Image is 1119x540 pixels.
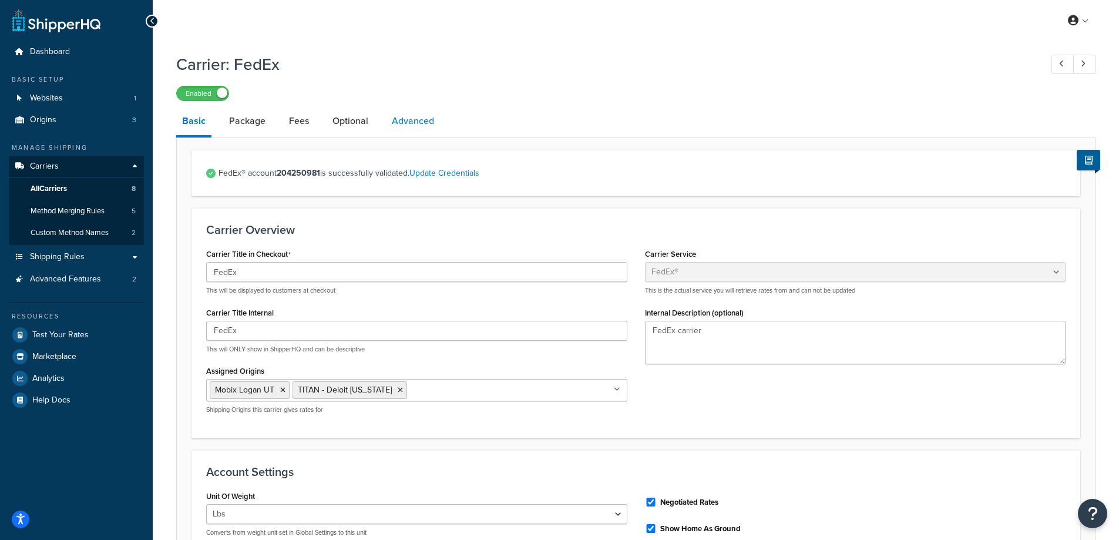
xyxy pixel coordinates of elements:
a: Optional [327,107,374,135]
li: Websites [9,88,144,109]
a: Marketplace [9,346,144,367]
a: Advanced Features2 [9,269,144,290]
span: Test Your Rates [32,330,89,340]
div: Manage Shipping [9,143,144,153]
h3: Carrier Overview [206,223,1066,236]
span: Method Merging Rules [31,206,105,216]
label: Show Home As Ground [660,524,741,534]
textarea: FedEx carrier [645,321,1066,364]
a: Origins3 [9,109,144,131]
p: This will ONLY show in ShipperHQ and can be descriptive [206,345,627,354]
a: Test Your Rates [9,324,144,346]
a: Carriers [9,156,144,177]
span: Analytics [32,374,65,384]
span: FedEx® account is successfully validated. [219,165,1066,182]
a: Websites1 [9,88,144,109]
a: AllCarriers8 [9,178,144,200]
span: 2 [132,228,136,238]
a: Custom Method Names2 [9,222,144,244]
label: Negotiated Rates [660,497,718,508]
label: Internal Description (optional) [645,308,744,317]
a: Next Record [1073,55,1096,74]
span: 3 [132,115,136,125]
strong: 204250981 [277,167,320,179]
a: Basic [176,107,211,137]
a: Dashboard [9,41,144,63]
button: Open Resource Center [1078,499,1107,528]
div: Resources [9,311,144,321]
label: Assigned Origins [206,367,264,375]
label: Enabled [177,86,228,100]
label: Carrier Title in Checkout [206,250,291,259]
a: Fees [283,107,315,135]
a: Advanced [386,107,440,135]
li: Advanced Features [9,269,144,290]
a: Previous Record [1051,55,1074,74]
label: Carrier Title Internal [206,308,274,317]
h3: Account Settings [206,465,1066,478]
span: 1 [134,93,136,103]
span: Carriers [30,162,59,172]
span: Advanced Features [30,274,101,284]
p: This is the actual service you will retrieve rates from and can not be updated [645,286,1066,295]
span: 2 [132,274,136,284]
p: This will be displayed to customers at checkout [206,286,627,295]
p: Converts from weight unit set in Global Settings to this unit [206,528,627,537]
a: Shipping Rules [9,246,144,268]
li: Carriers [9,156,144,245]
a: Analytics [9,368,144,389]
span: TITAN - Deloit [US_STATE] [298,384,392,396]
label: Unit Of Weight [206,492,255,501]
div: Basic Setup [9,75,144,85]
button: Show Help Docs [1077,150,1100,170]
span: Shipping Rules [30,252,85,262]
span: Marketplace [32,352,76,362]
span: Websites [30,93,63,103]
label: Carrier Service [645,250,696,259]
a: Package [223,107,271,135]
span: Mobix Logan UT [215,384,274,396]
span: 5 [132,206,136,216]
span: Help Docs [32,395,70,405]
li: Origins [9,109,144,131]
li: Custom Method Names [9,222,144,244]
h1: Carrier: FedEx [176,53,1030,76]
span: Dashboard [30,47,70,57]
p: Shipping Origins this carrier gives rates for [206,405,627,414]
li: Method Merging Rules [9,200,144,222]
span: Custom Method Names [31,228,109,238]
span: 8 [132,184,136,194]
span: Origins [30,115,56,125]
a: Help Docs [9,390,144,411]
a: Update Credentials [409,167,479,179]
span: All Carriers [31,184,67,194]
a: Method Merging Rules5 [9,200,144,222]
